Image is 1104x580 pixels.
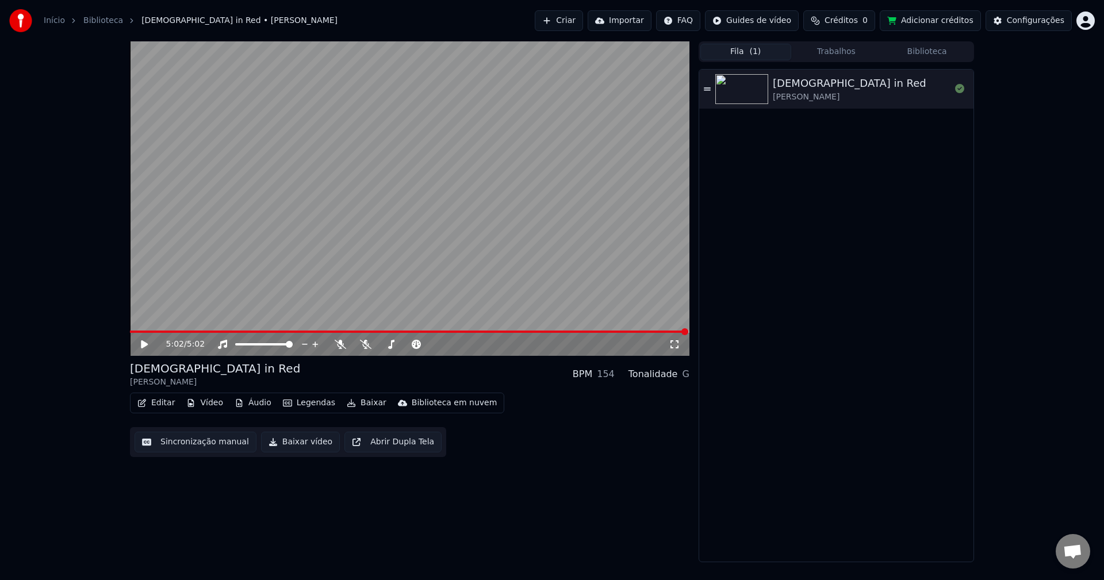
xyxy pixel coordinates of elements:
[1056,534,1090,569] div: Bate-papo aberto
[9,9,32,32] img: youka
[773,75,926,91] div: [DEMOGRAPHIC_DATA] in Red
[682,367,689,381] div: G
[278,395,340,411] button: Legendas
[656,10,700,31] button: FAQ
[773,91,926,103] div: [PERSON_NAME]
[83,15,123,26] a: Biblioteca
[44,15,338,26] nav: breadcrumb
[881,44,972,60] button: Biblioteca
[628,367,678,381] div: Tonalidade
[700,44,791,60] button: Fila
[825,15,858,26] span: Créditos
[130,377,300,388] div: [PERSON_NAME]
[166,339,194,350] div: /
[862,15,868,26] span: 0
[44,15,65,26] a: Início
[791,44,882,60] button: Trabalhos
[133,395,179,411] button: Editar
[597,367,615,381] div: 154
[182,395,228,411] button: Vídeo
[535,10,583,31] button: Criar
[342,395,391,411] button: Baixar
[412,397,497,409] div: Biblioteca em nuvem
[705,10,799,31] button: Guides de vídeo
[880,10,981,31] button: Adicionar créditos
[573,367,592,381] div: BPM
[749,46,761,57] span: ( 1 )
[141,15,338,26] span: [DEMOGRAPHIC_DATA] in Red • [PERSON_NAME]
[130,360,300,377] div: [DEMOGRAPHIC_DATA] in Red
[261,432,340,452] button: Baixar vídeo
[803,10,875,31] button: Créditos0
[230,395,276,411] button: Áudio
[166,339,184,350] span: 5:02
[135,432,256,452] button: Sincronização manual
[1007,15,1064,26] div: Configurações
[588,10,651,31] button: Importar
[187,339,205,350] span: 5:02
[986,10,1072,31] button: Configurações
[344,432,442,452] button: Abrir Dupla Tela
